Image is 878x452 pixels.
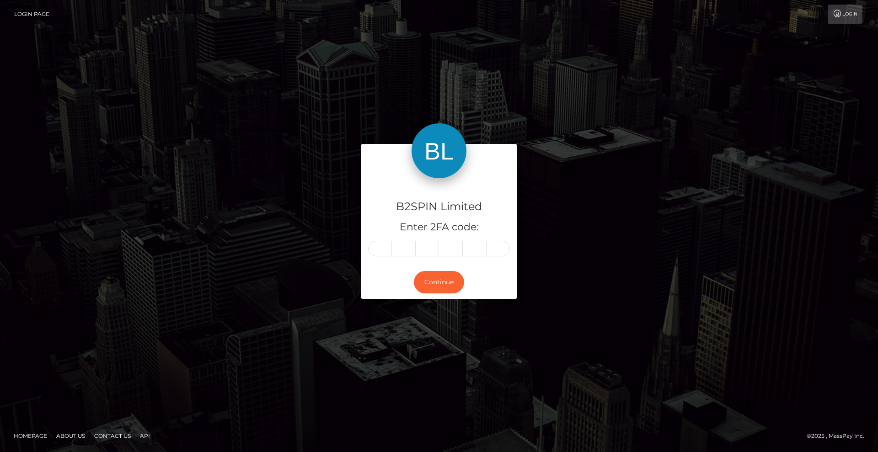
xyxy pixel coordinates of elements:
h4: B2SPIN Limited [368,199,510,215]
a: Login [828,5,862,24]
h5: Enter 2FA code: [368,220,510,234]
a: API [136,429,154,443]
a: Contact Us [91,429,134,443]
a: Homepage [10,429,51,443]
a: Login Page [14,5,49,24]
div: © 2025 , MassPay Inc. [807,431,871,441]
img: B2SPIN Limited [412,123,466,178]
button: Continue [414,271,464,293]
a: About Us [53,429,89,443]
